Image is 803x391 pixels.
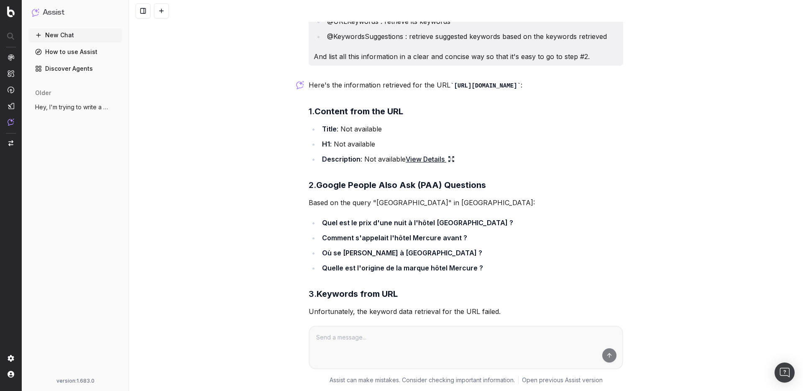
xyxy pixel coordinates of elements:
strong: Quel est le prix d'une nuit à l'hôtel [GEOGRAPHIC_DATA] ? [322,219,513,227]
img: Switch project [8,140,13,146]
p: Here's the information retrieved for the URL : [309,79,623,91]
strong: Title [322,125,337,133]
a: Open previous Assist version [522,376,603,384]
img: Assist [32,8,39,16]
img: Botify assist logo [296,81,304,89]
p: Unfortunately, the keyword data retrieval for the URL failed. [309,306,623,317]
button: Hey, I'm trying to write a FAQ optimized [28,100,122,114]
strong: Description [322,155,361,163]
strong: Content from the URL [315,106,403,116]
li: : Not available [320,123,623,135]
p: And list all this information in a clear and concise way so that it's easy to go to step #2. [314,51,618,62]
h3: 3. [309,287,623,301]
h1: Assist [43,7,64,18]
h3: 2. [309,178,623,192]
button: Assist [32,7,119,18]
img: Setting [8,355,14,362]
strong: H1 [322,140,330,148]
strong: Comment s'appelait l'hôtel Mercure avant ? [322,234,467,242]
strong: Keywords from URL [317,289,398,299]
a: How to use Assist [28,45,122,59]
p: Based on the query "[GEOGRAPHIC_DATA]" in [GEOGRAPHIC_DATA]: [309,197,623,208]
img: Studio [8,103,14,109]
strong: Quelle est l'origine de la marque hôtel Mercure ? [322,264,483,272]
h3: 1. [309,105,623,118]
li: : Not available [320,153,623,165]
li: : Not available [320,138,623,150]
div: version: 1.683.0 [32,378,119,384]
img: Activation [8,86,14,93]
img: Analytics [8,54,14,61]
span: Hey, I'm trying to write a FAQ optimized [35,103,109,111]
strong: Où se [PERSON_NAME] à [GEOGRAPHIC_DATA] ? [322,249,482,257]
strong: Google People Also Ask (PAA) Questions [316,180,486,190]
div: Open Intercom Messenger [775,363,795,383]
img: Intelligence [8,70,14,77]
p: Assist can make mistakes. Consider checking important information. [330,376,515,384]
span: older [35,89,51,97]
img: Botify logo [7,6,15,17]
code: [URL][DOMAIN_NAME] [450,82,521,89]
button: New Chat [28,28,122,42]
a: View Details [406,153,455,165]
li: @KeywordsSuggestions : retrieve suggested keywords based on the keywords retrieved [325,31,618,42]
a: Discover Agents [28,62,122,75]
img: Assist [8,118,14,126]
img: My account [8,371,14,378]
